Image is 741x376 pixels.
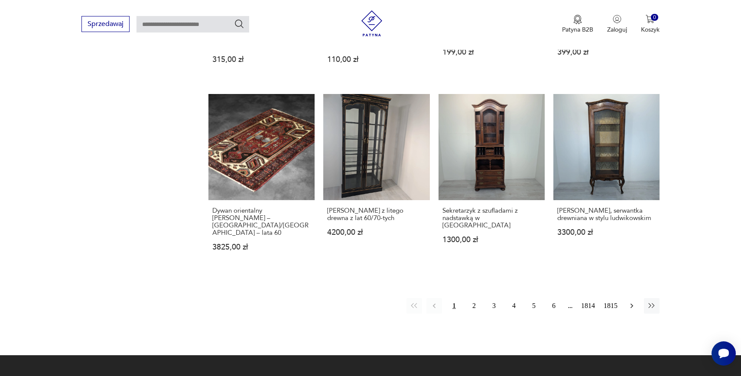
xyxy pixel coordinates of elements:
[601,298,620,314] button: 1815
[546,298,562,314] button: 6
[526,298,542,314] button: 5
[323,94,429,268] a: Witryna azjatycka z litego drewna z lat 60/70-tych[PERSON_NAME] z litego drewna z lat 60/70-tych4...
[573,15,582,24] img: Ikona medalu
[359,10,385,36] img: Patyna - sklep z meblami i dekoracjami vintage
[439,94,545,268] a: Sekretarzyk z szufladami z nadstawką w orzechuSekretarzyk z szufladami z nadstawką w [GEOGRAPHIC_...
[486,298,502,314] button: 3
[607,15,627,34] button: Zaloguj
[646,15,654,23] img: Ikona koszyka
[641,26,660,34] p: Koszyk
[557,49,656,56] p: 399,00 zł
[466,298,482,314] button: 2
[562,26,593,34] p: Patyna B2B
[562,15,593,34] a: Ikona medaluPatyna B2B
[651,14,658,21] div: 0
[81,16,130,32] button: Sprzedawaj
[208,94,315,268] a: Dywan orientalny Zanjan Hamadan – Persja/Iran – lata 60Dywan orientalny [PERSON_NAME] – [GEOGRAPH...
[446,298,462,314] button: 1
[506,298,522,314] button: 4
[641,15,660,34] button: 0Koszyk
[557,207,656,222] h3: [PERSON_NAME], serwantka drewniana w stylu ludwikowskim
[327,229,426,236] p: 4200,00 zł
[442,236,541,243] p: 1300,00 zł
[212,56,311,63] p: 315,00 zł
[579,298,597,314] button: 1814
[553,94,660,268] a: Witryna, serwantka drewniana w stylu ludwikowskim[PERSON_NAME], serwantka drewniana w stylu ludwi...
[562,15,593,34] button: Patyna B2B
[234,19,244,29] button: Szukaj
[613,15,621,23] img: Ikonka użytkownika
[212,207,311,237] h3: Dywan orientalny [PERSON_NAME] – [GEOGRAPHIC_DATA]/[GEOGRAPHIC_DATA] – lata 60
[212,243,311,251] p: 3825,00 zł
[442,49,541,56] p: 199,00 zł
[442,207,541,229] h3: Sekretarzyk z szufladami z nadstawką w [GEOGRAPHIC_DATA]
[327,207,426,222] h3: [PERSON_NAME] z litego drewna z lat 60/70-tych
[607,26,627,34] p: Zaloguj
[557,229,656,236] p: 3300,00 zł
[712,341,736,366] iframe: Smartsupp widget button
[81,22,130,28] a: Sprzedawaj
[327,56,426,63] p: 110,00 zł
